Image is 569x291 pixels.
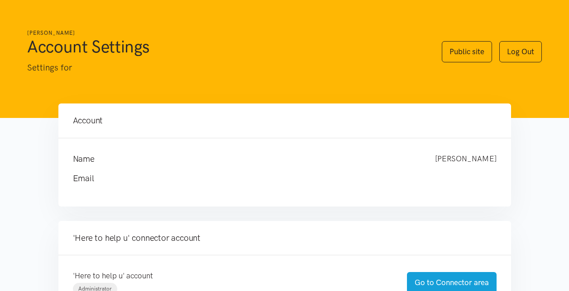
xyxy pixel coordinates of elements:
[27,61,424,75] p: Settings for
[499,41,542,62] a: Log Out
[73,114,497,127] h4: Account
[442,41,492,62] a: Public site
[73,232,497,244] h4: 'Here to help u' connector account
[27,36,424,57] h1: Account Settings
[426,153,506,165] div: [PERSON_NAME]
[73,153,417,165] h4: Name
[73,270,389,282] p: 'Here to help u' account
[73,172,478,185] h4: Email
[27,29,424,38] h6: [PERSON_NAME]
